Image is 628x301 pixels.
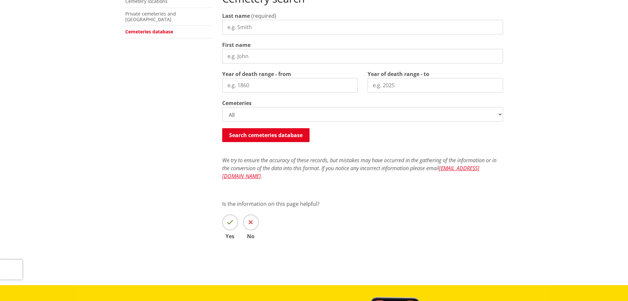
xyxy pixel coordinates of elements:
a: Cemeteries database [125,28,173,35]
span: Yes [222,234,238,239]
p: Is the information on this page helpful? [222,200,503,208]
em: We try to ensure the accuracy of these records, but mistakes may have occurred in the gathering o... [222,157,496,180]
label: Year of death range - from [222,70,291,78]
input: e.g. 2025 [368,78,503,93]
input: e.g. John [222,49,503,63]
button: Search cemeteries database [222,128,310,142]
input: e.g. 1860 [222,78,358,93]
iframe: Messenger Launcher [598,273,621,297]
label: First name [222,41,251,49]
label: Cemeteries [222,99,252,107]
span: (required) [251,12,276,19]
a: [EMAIL_ADDRESS][DOMAIN_NAME] [222,165,479,180]
label: Last name [222,12,250,20]
a: Private cemeteries and [GEOGRAPHIC_DATA] [125,11,176,22]
input: e.g. Smith [222,20,503,34]
label: Year of death range - to [368,70,429,78]
span: No [243,234,259,239]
